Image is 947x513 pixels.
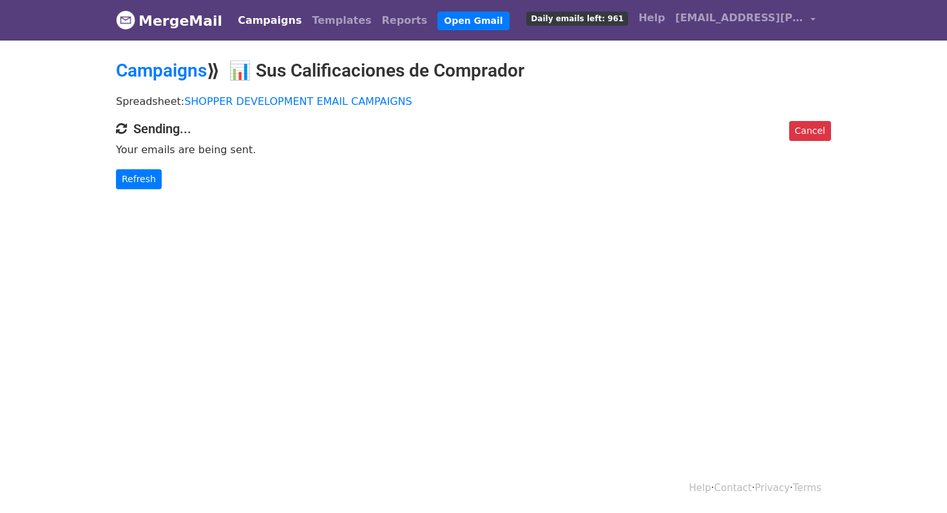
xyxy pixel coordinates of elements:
[526,12,628,26] span: Daily emails left: 961
[755,482,790,494] a: Privacy
[116,60,831,82] h2: ⟫ 📊 Sus Calificaciones de Comprador
[184,95,412,107] a: SHOPPER DEVELOPMENT EMAIL CAMPAIGNS
[675,10,804,26] span: [EMAIL_ADDRESS][PERSON_NAME][DOMAIN_NAME]
[689,482,711,494] a: Help
[307,8,376,33] a: Templates
[714,482,752,494] a: Contact
[670,5,821,35] a: [EMAIL_ADDRESS][PERSON_NAME][DOMAIN_NAME]
[633,5,670,31] a: Help
[116,7,222,34] a: MergeMail
[521,5,633,31] a: Daily emails left: 961
[116,121,831,136] h4: Sending...
[116,143,831,156] p: Your emails are being sent.
[437,12,509,30] a: Open Gmail
[377,8,433,33] a: Reports
[116,60,207,81] a: Campaigns
[116,169,162,189] a: Refresh
[116,10,135,30] img: MergeMail logo
[233,8,307,33] a: Campaigns
[793,482,821,494] a: Terms
[789,121,831,141] a: Cancel
[116,95,831,108] p: Spreadsheet:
